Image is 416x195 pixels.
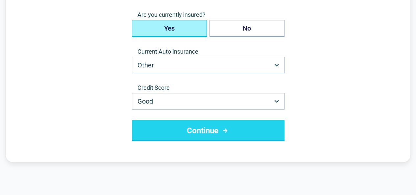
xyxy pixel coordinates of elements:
[132,20,207,37] button: Yes
[132,120,284,141] button: Continue
[132,48,284,56] label: Current Auto Insurance
[132,11,284,19] span: Are you currently insured?
[132,84,284,92] label: Credit Score
[209,20,284,37] button: No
